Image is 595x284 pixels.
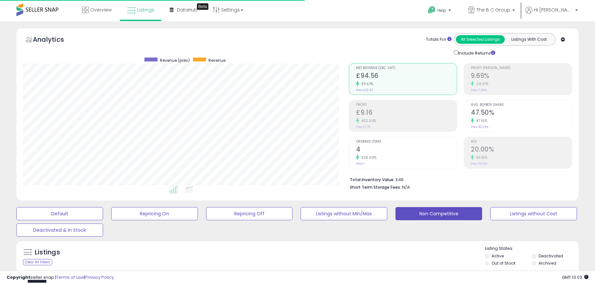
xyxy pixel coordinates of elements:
span: Revenue [208,58,225,63]
button: All Selected Listings [456,35,505,44]
b: Total Inventory Value: [350,177,394,182]
span: The B C Group [477,7,510,13]
button: Listings without Min/Max [301,207,387,220]
span: Revenue (prev) [160,58,190,63]
small: 47.10% [474,118,487,123]
h2: 20.00% [471,146,572,154]
i: Get Help [428,6,436,14]
small: Prev: £22.97 [356,88,373,92]
div: seller snap | | [7,274,114,281]
h2: 4 [356,146,457,154]
small: Prev: 1 [356,162,364,166]
small: Prev: 7.49% [471,88,487,92]
span: Ordered Items [356,140,457,144]
p: Listing States: [485,246,579,252]
span: Avg. Buybox Share [471,103,572,107]
button: Repricing On [111,207,198,220]
button: Default [16,207,103,220]
small: 311.67% [359,82,373,86]
span: Help [437,8,446,13]
div: Include Returns [449,49,503,57]
label: Archived [539,260,556,266]
a: Hi [PERSON_NAME] [525,7,578,21]
span: Overview [90,7,112,13]
button: Non Competitive [395,207,482,220]
label: Out of Stock [492,260,516,266]
span: Profit [356,103,457,107]
li: £46 [350,175,567,183]
button: Listings without Cost [490,207,577,220]
button: Repricing Off [206,207,293,220]
a: Help [423,1,457,21]
small: 33.16% [474,155,487,160]
span: ROI [471,140,572,144]
small: Prev: £1.72 [356,125,370,129]
label: Active [492,253,504,259]
label: Deactivated [539,253,563,259]
strong: Copyright [7,274,31,280]
button: Deactivated & In Stock [16,224,103,237]
span: Hi [PERSON_NAME] [534,7,573,13]
small: 432.56% [359,118,376,123]
div: Tooltip anchor [197,3,208,10]
small: Prev: 15.02% [471,162,487,166]
small: 300.00% [359,155,377,160]
h2: 9.69% [471,72,572,81]
span: N/A [402,184,410,190]
span: Net Revenue (Exc. VAT) [356,66,457,70]
small: 29.37% [474,82,488,86]
small: Prev: 32.29% [471,125,488,129]
b: Short Term Storage Fees: [350,184,401,190]
h2: £94.56 [356,72,457,81]
div: Totals For [426,36,452,43]
span: 2025-09-11 13:03 GMT [562,274,588,280]
h5: Analytics [33,35,77,46]
span: DataHub [177,7,198,13]
h2: £9.16 [356,109,457,118]
div: Clear All Filters [23,259,52,265]
h2: 47.50% [471,109,572,118]
span: Profit [PERSON_NAME] [471,66,572,70]
h5: Listings [35,248,60,257]
button: Listings With Cost [504,35,553,44]
a: Privacy Policy [85,274,114,280]
a: Terms of Use [56,274,84,280]
span: Listings [137,7,154,13]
